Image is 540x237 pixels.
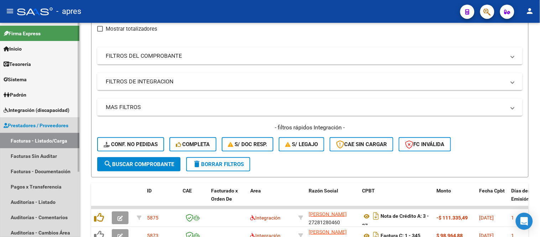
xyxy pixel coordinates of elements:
mat-panel-title: MAS FILTROS [106,103,505,111]
button: Borrar Filtros [186,157,250,171]
mat-panel-title: FILTROS DEL COMPROBANTE [106,52,505,60]
span: Integración (discapacidad) [4,106,69,114]
span: Area [250,188,261,194]
datatable-header-cell: Razón Social [306,183,359,215]
mat-icon: person [526,7,534,15]
span: Integración [250,215,281,221]
datatable-header-cell: Monto [434,183,477,215]
span: Completa [176,141,210,148]
button: CAE SIN CARGAR [330,137,393,151]
span: FC Inválida [405,141,445,148]
mat-icon: search [104,160,112,168]
mat-icon: delete [193,160,201,168]
span: Mostrar totalizadores [106,25,157,33]
h4: - filtros rápidos Integración - [97,124,523,132]
mat-expansion-panel-header: FILTROS DE INTEGRACION [97,73,523,90]
span: CPBT [362,188,375,194]
span: Tesorería [4,60,31,68]
span: Días desde Emisión [512,188,536,202]
button: Buscar Comprobante [97,157,180,171]
span: Firma Express [4,30,41,37]
div: Open Intercom Messenger [516,213,533,230]
span: [PERSON_NAME] [309,211,347,217]
datatable-header-cell: ID [144,183,180,215]
datatable-header-cell: Area [247,183,295,215]
span: Razón Social [309,188,338,194]
button: S/ legajo [279,137,324,151]
span: Sistema [4,76,27,83]
button: S/ Doc Resp. [222,137,274,151]
datatable-header-cell: Facturado x Orden De [208,183,247,215]
datatable-header-cell: Fecha Cpbt [477,183,509,215]
span: Inicio [4,45,22,53]
span: Prestadores / Proveedores [4,122,68,129]
div: 27281280460 [309,210,356,225]
span: Borrar Filtros [193,161,244,168]
span: CAE [183,188,192,194]
span: Fecha Cpbt [479,188,505,194]
mat-icon: menu [6,7,14,15]
button: Conf. no pedidas [97,137,164,151]
datatable-header-cell: CAE [180,183,208,215]
span: CAE SIN CARGAR [336,141,387,148]
span: Facturado x Orden De [211,188,238,202]
strong: Nota de Crédito A: 3 - 27 [362,213,429,229]
span: 1 [512,215,514,221]
mat-panel-title: FILTROS DE INTEGRACION [106,78,505,86]
button: FC Inválida [399,137,451,151]
span: Padrón [4,91,26,99]
span: - apres [56,4,81,19]
button: Completa [169,137,216,151]
span: Conf. no pedidas [104,141,158,148]
span: Monto [437,188,451,194]
i: Descargar documento [371,210,381,222]
mat-expansion-panel-header: MAS FILTROS [97,99,523,116]
span: S/ legajo [285,141,318,148]
span: Buscar Comprobante [104,161,174,168]
span: [DATE] [479,215,494,221]
datatable-header-cell: CPBT [359,183,434,215]
strong: -$ 111.335,49 [437,215,468,221]
span: ID [147,188,152,194]
span: S/ Doc Resp. [228,141,267,148]
mat-expansion-panel-header: FILTROS DEL COMPROBANTE [97,47,523,65]
span: 5875 [147,215,158,221]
